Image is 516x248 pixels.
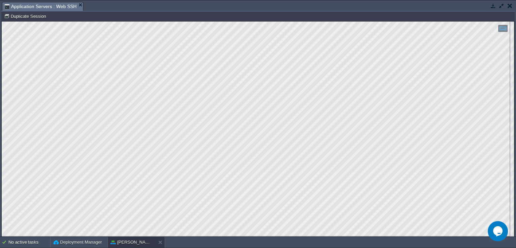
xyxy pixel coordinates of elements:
[4,2,77,11] span: Application Servers : Web SSH
[8,237,50,248] div: No active tasks
[488,221,509,241] iframe: chat widget
[53,239,102,246] button: Deployment Manager
[111,239,153,246] button: [PERSON_NAME]
[4,13,48,19] button: Duplicate Session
